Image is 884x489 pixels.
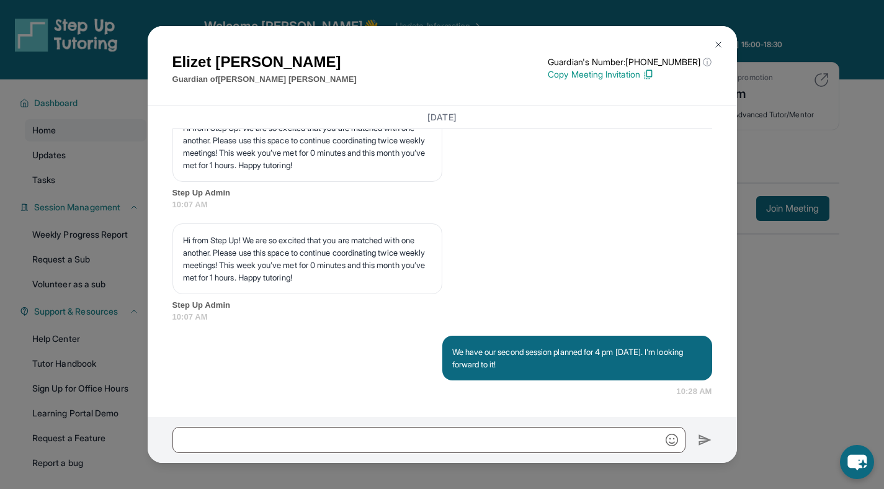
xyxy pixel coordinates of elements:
span: Step Up Admin [172,299,712,312]
span: 10:28 AM [676,385,712,398]
h1: Elizet [PERSON_NAME] [172,51,357,73]
p: Guardian's Number: [PHONE_NUMBER] [548,56,712,68]
span: Step Up Admin [172,187,712,199]
p: We have our second session planned for 4 pm [DATE]. I'm looking forward to it! [452,346,702,370]
h3: [DATE] [172,110,712,123]
img: Emoji [666,434,678,446]
p: Hi from Step Up! We are so excited that you are matched with one another. Please use this space t... [183,234,432,284]
img: Close Icon [713,40,723,50]
img: Send icon [698,433,712,447]
span: ⓘ [703,56,712,68]
img: Copy Icon [643,69,654,80]
p: Guardian of [PERSON_NAME] [PERSON_NAME] [172,73,357,86]
p: Hi from Step Up! We are so excited that you are matched with one another. Please use this space t... [183,122,432,171]
button: chat-button [840,445,874,479]
span: 10:07 AM [172,311,712,323]
span: 10:07 AM [172,199,712,211]
p: Copy Meeting Invitation [548,68,712,81]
